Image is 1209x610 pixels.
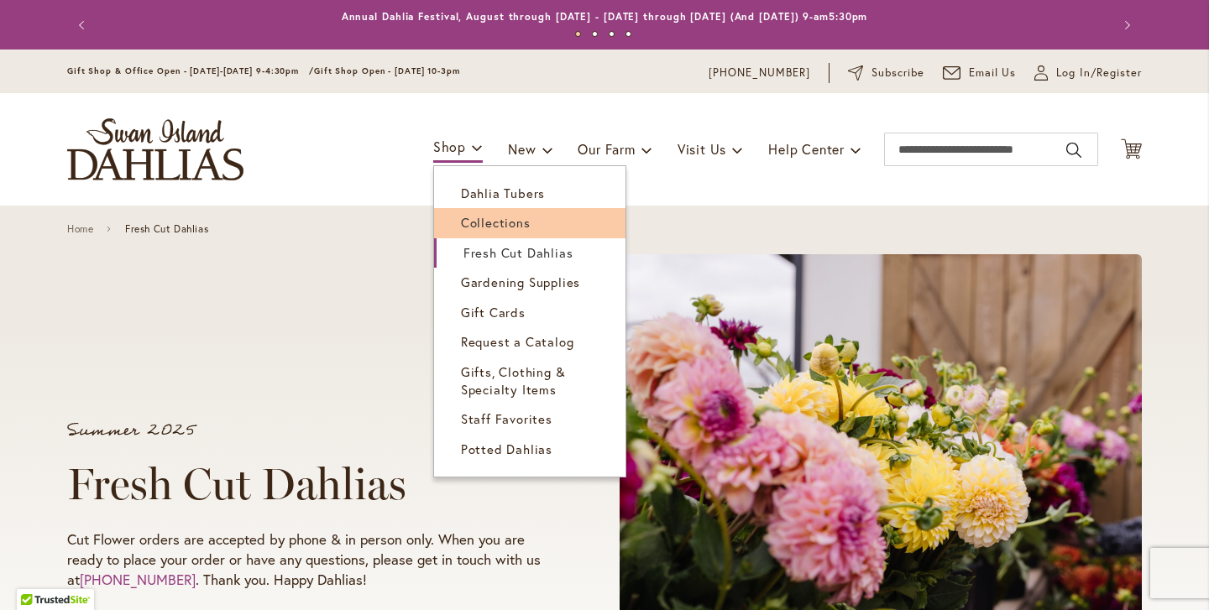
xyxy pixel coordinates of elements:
[125,223,208,235] span: Fresh Cut Dahlias
[461,185,545,201] span: Dahlia Tubers
[678,140,726,158] span: Visit Us
[461,274,580,290] span: Gardening Supplies
[1034,65,1142,81] a: Log In/Register
[508,140,536,158] span: New
[592,31,598,37] button: 2 of 4
[67,422,556,439] p: Summer 2025
[433,138,466,155] span: Shop
[578,140,635,158] span: Our Farm
[461,363,566,398] span: Gifts, Clothing & Specialty Items
[342,10,868,23] a: Annual Dahlia Festival, August through [DATE] - [DATE] through [DATE] (And [DATE]) 9-am5:30pm
[461,441,552,457] span: Potted Dahlias
[848,65,924,81] a: Subscribe
[463,244,573,261] span: Fresh Cut Dahlias
[67,65,314,76] span: Gift Shop & Office Open - [DATE]-[DATE] 9-4:30pm /
[67,529,556,590] p: Cut Flower orders are accepted by phone & in person only. When you are ready to place your order ...
[625,31,631,37] button: 4 of 4
[461,214,531,231] span: Collections
[709,65,810,81] a: [PHONE_NUMBER]
[1108,8,1142,42] button: Next
[314,65,460,76] span: Gift Shop Open - [DATE] 10-3pm
[67,8,101,42] button: Previous
[67,118,243,180] a: store logo
[575,31,581,37] button: 1 of 4
[871,65,924,81] span: Subscribe
[768,140,845,158] span: Help Center
[943,65,1017,81] a: Email Us
[609,31,615,37] button: 3 of 4
[461,333,574,350] span: Request a Catalog
[67,223,93,235] a: Home
[969,65,1017,81] span: Email Us
[67,459,556,509] h1: Fresh Cut Dahlias
[434,298,625,327] a: Gift Cards
[461,410,552,427] span: Staff Favorites
[1056,65,1142,81] span: Log In/Register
